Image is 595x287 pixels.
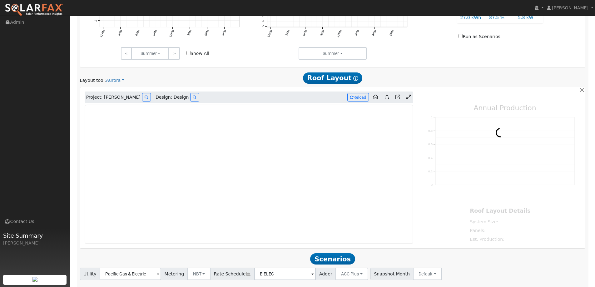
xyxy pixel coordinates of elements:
a: Upload consumption to Aurora project [382,92,391,102]
label: Show All [186,50,209,57]
text: 9AM [152,29,157,36]
img: SolarFax [5,3,63,17]
input: Show All [186,51,191,55]
a: Aurora to Home [370,92,381,102]
span: Layout tool: [80,78,106,83]
button: ACC Plus [335,268,368,280]
a: Aurora [106,77,124,84]
label: Run as Scenarios [459,33,500,40]
text: 9AM [319,29,325,36]
div: 5.8 kW [515,14,543,21]
text: 6AM [302,29,308,36]
text: 6PM [204,29,210,36]
span: Site Summary [3,231,67,240]
a: < [121,47,132,60]
span: Scenarios [310,253,355,265]
a: Open in Aurora [393,92,403,102]
text: 6PM [371,29,377,36]
text: -4 [262,19,265,23]
text: 3PM [186,29,192,36]
text: 3AM [285,29,290,36]
input: Run as Scenarios [459,34,463,38]
span: Rate Schedule [210,268,255,280]
button: Summer [299,47,367,60]
img: retrieve [32,277,37,282]
text: -4 [94,19,97,22]
input: Select a Rate Schedule [254,268,316,280]
div: 87.5 % [486,14,514,21]
span: Utility [80,268,100,280]
a: > [169,47,180,60]
span: Roof Layout [303,72,363,84]
text: 9PM [389,29,394,36]
span: Project: [PERSON_NAME] [86,94,141,101]
span: Metering [161,268,188,280]
button: Summer [131,47,169,60]
input: Select a Utility [100,268,161,280]
span: Snapshot Month [370,268,414,280]
text: 9PM [221,29,227,36]
span: [PERSON_NAME] [552,5,588,10]
button: NBT [187,268,211,280]
div: 27.0 kWh [457,14,486,21]
i: Show Help [353,76,358,81]
text: -5 [262,24,265,28]
text: 12AM [267,29,273,37]
div: [PERSON_NAME] [3,240,67,246]
button: Reload [347,93,369,101]
a: Expand Aurora window [404,93,413,102]
text: 3PM [354,29,360,36]
text: 12PM [336,29,343,37]
text: 12AM [99,29,106,37]
text: 3AM [117,29,123,36]
button: Default [413,268,442,280]
span: Design: Design [156,94,189,101]
span: Adder [315,268,336,280]
text: 6AM [134,29,140,36]
text: 12PM [168,29,175,37]
text: -3 [262,14,265,17]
